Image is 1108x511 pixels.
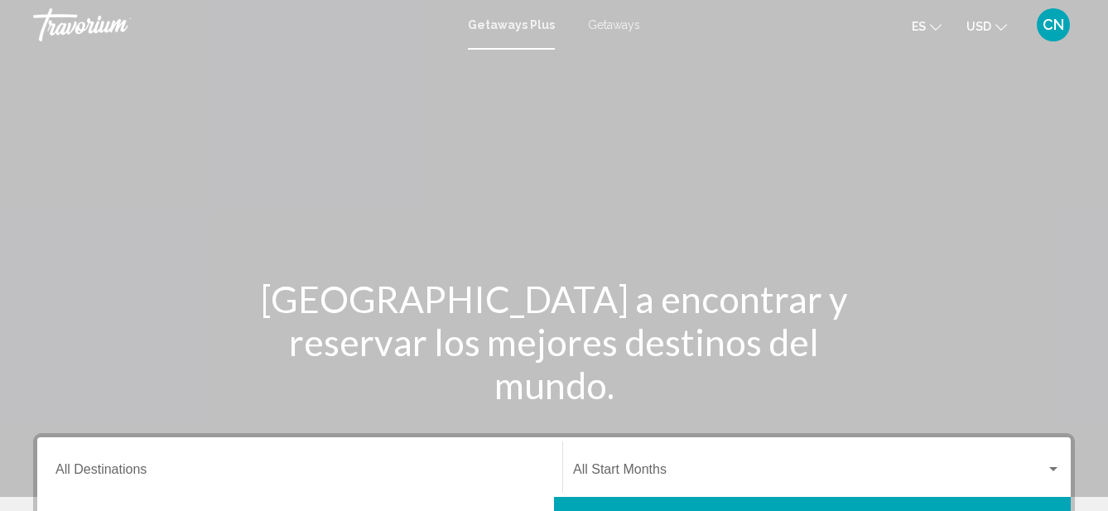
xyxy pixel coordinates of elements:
a: Getaways Plus [468,18,555,31]
button: Change currency [966,14,1007,38]
span: es [912,20,926,33]
span: CN [1043,17,1064,33]
h1: [GEOGRAPHIC_DATA] a encontrar y reservar los mejores destinos del mundo. [243,277,865,407]
span: USD [966,20,991,33]
button: Change language [912,14,942,38]
button: User Menu [1032,7,1075,42]
a: Travorium [33,8,451,41]
a: Getaways [588,18,640,31]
